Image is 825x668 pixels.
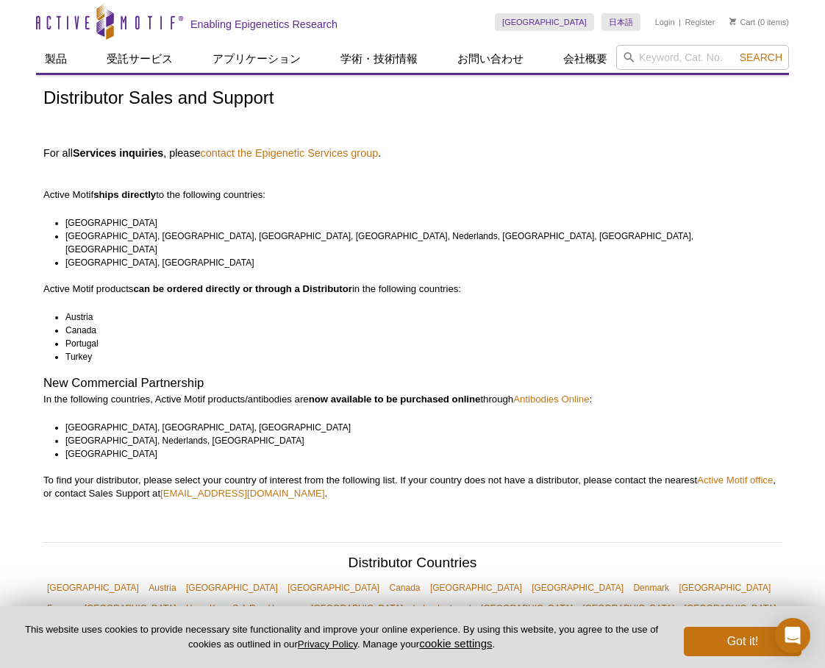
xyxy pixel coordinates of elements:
h2: Distributor Countries [43,556,782,574]
a: 日本語 [601,13,640,31]
li: | [679,13,681,31]
a: France [43,598,78,619]
li: Canada [65,324,768,337]
strong: can be ordered directly or through a Distributor [133,283,352,294]
a: Hungary [264,598,304,619]
a: 学術・技術情報 [332,45,426,73]
li: (0 items) [729,13,789,31]
a: Register [685,17,715,27]
a: Israel [446,598,474,619]
a: 会社概要 [554,45,616,73]
a: お問い合わせ [449,45,532,73]
button: cookie settings [419,637,492,650]
a: contact the Epigenetic Services group [201,146,379,160]
li: Austria [65,310,768,324]
input: Keyword, Cat. No. [616,45,789,70]
li: Portugal [65,337,768,350]
a: Hong Kong S.A.R. [182,598,262,619]
a: [GEOGRAPHIC_DATA] [43,578,143,598]
h4: For all , please . [43,146,782,160]
li: [GEOGRAPHIC_DATA], [GEOGRAPHIC_DATA], [GEOGRAPHIC_DATA], [GEOGRAPHIC_DATA], Nederlands, [GEOGRAPH... [65,230,768,256]
h1: Distributor Sales and Support [43,88,782,110]
li: Turkey [65,350,768,363]
a: Active Motif office [697,475,773,486]
h2: New Commercial Partnership [43,377,782,390]
a: Ireland [409,598,443,619]
h2: Enabling Epigenetics Research [190,18,337,31]
span: Search [740,51,782,63]
a: Cart [729,17,755,27]
a: [GEOGRAPHIC_DATA] [675,578,774,598]
li: [GEOGRAPHIC_DATA] [65,447,768,461]
li: [GEOGRAPHIC_DATA], [GEOGRAPHIC_DATA], [GEOGRAPHIC_DATA] [65,421,768,434]
strong: Services inquiries [73,147,163,159]
p: Active Motif products in the following countries: [43,283,782,296]
button: Search [735,51,787,64]
p: In the following countries, Active Motif products/antibodies are through : [43,393,782,406]
a: Login [655,17,675,27]
a: [EMAIL_ADDRESS][DOMAIN_NAME] [160,488,325,499]
strong: now available to be purchased online [309,394,481,405]
a: [GEOGRAPHIC_DATA] [182,578,282,598]
div: Open Intercom Messenger [775,618,810,653]
a: [GEOGRAPHIC_DATA] [426,578,526,598]
p: To find your distributor, please select your country of interest from the following list. If your... [43,474,782,500]
a: [GEOGRAPHIC_DATA] [284,578,383,598]
li: [GEOGRAPHIC_DATA] [65,216,768,230]
a: [GEOGRAPHIC_DATA] [681,598,780,619]
li: [GEOGRAPHIC_DATA], Nederlands, [GEOGRAPHIC_DATA] [65,434,768,447]
a: Privacy Policy [298,639,357,650]
p: This website uses cookies to provide necessary site functionality and improve your online experie... [24,623,660,651]
li: [GEOGRAPHIC_DATA], [GEOGRAPHIC_DATA] [65,256,768,269]
a: Denmark [629,578,673,598]
button: Got it! [684,627,801,656]
img: Your Cart [729,18,736,25]
p: Active Motif to the following countries: [43,162,782,202]
a: Antibodies Online [513,394,589,405]
a: [GEOGRAPHIC_DATA] [495,13,594,31]
a: [GEOGRAPHIC_DATA] [477,598,576,619]
a: [GEOGRAPHIC_DATA] [528,578,627,598]
a: [GEOGRAPHIC_DATA] [81,598,180,619]
a: アプリケーション [204,45,310,73]
strong: ships directly [93,189,156,200]
a: Canada [386,578,424,598]
a: [GEOGRAPHIC_DATA] [579,598,678,619]
a: 受託サービス [98,45,182,73]
a: 製品 [36,45,76,73]
a: [GEOGRAPHIC_DATA] [307,598,407,619]
a: Austria [145,578,179,598]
